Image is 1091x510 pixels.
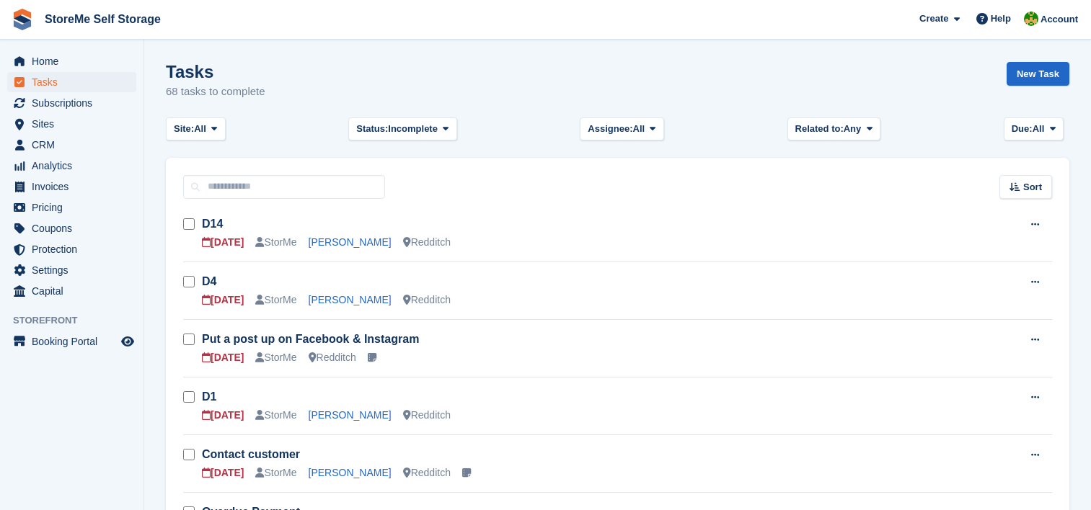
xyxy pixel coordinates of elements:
[633,122,645,136] span: All
[1033,122,1045,136] span: All
[991,12,1011,26] span: Help
[7,93,136,113] a: menu
[7,156,136,176] a: menu
[1007,62,1069,86] a: New Task
[1004,117,1064,141] button: Due: All
[388,122,438,136] span: Incomplete
[194,122,206,136] span: All
[202,465,244,480] div: [DATE]
[403,408,451,423] div: Redditch
[32,239,118,259] span: Protection
[7,176,136,197] a: menu
[119,333,136,350] a: Preview store
[356,122,388,136] span: Status:
[39,7,167,31] a: StoreMe Self Storage
[403,292,451,308] div: Redditch
[202,408,244,423] div: [DATE]
[255,465,296,480] div: StorMe
[403,465,451,480] div: Redditch
[7,51,136,71] a: menu
[7,114,136,134] a: menu
[255,235,296,250] div: StorMe
[32,281,118,301] span: Capital
[32,135,118,155] span: CRM
[255,292,296,308] div: StorMe
[1012,122,1033,136] span: Due:
[1023,180,1042,194] span: Sort
[202,333,419,345] a: Put a post up on Facebook & Instagram
[174,122,194,136] span: Site:
[32,114,118,134] span: Sites
[844,122,862,136] span: Any
[32,218,118,238] span: Coupons
[7,197,136,218] a: menu
[7,218,136,238] a: menu
[12,9,33,30] img: stora-icon-8386f47178a22dfd0bd8f6a31ec36ba5ce8667c1dd55bd0f319d3a0aa187defe.svg
[7,281,136,301] a: menu
[32,72,118,92] span: Tasks
[919,12,948,26] span: Create
[13,313,143,328] span: Storefront
[795,122,844,136] span: Related to:
[787,117,880,141] button: Related to: Any
[348,117,456,141] button: Status: Incomplete
[202,350,244,365] div: [DATE]
[32,176,118,197] span: Invoices
[202,275,216,287] a: D4
[32,51,118,71] span: Home
[309,294,392,305] a: [PERSON_NAME]
[166,84,265,100] p: 68 tasks to complete
[403,235,451,250] div: Redditch
[7,239,136,259] a: menu
[580,117,664,141] button: Assignee: All
[1024,12,1038,26] img: StorMe
[202,292,244,308] div: [DATE]
[32,260,118,280] span: Settings
[7,135,136,155] a: menu
[7,72,136,92] a: menu
[32,197,118,218] span: Pricing
[309,350,356,365] div: Redditch
[202,235,244,250] div: [DATE]
[588,122,632,136] span: Assignee:
[1041,12,1078,27] span: Account
[32,93,118,113] span: Subscriptions
[7,331,136,352] a: menu
[309,467,392,478] a: [PERSON_NAME]
[202,390,216,403] a: D1
[7,260,136,280] a: menu
[255,350,296,365] div: StorMe
[166,117,226,141] button: Site: All
[32,331,118,352] span: Booking Portal
[166,62,265,81] h1: Tasks
[202,218,223,230] a: D14
[32,156,118,176] span: Analytics
[255,408,296,423] div: StorMe
[309,236,392,248] a: [PERSON_NAME]
[309,409,392,421] a: [PERSON_NAME]
[202,448,300,460] a: Contact customer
